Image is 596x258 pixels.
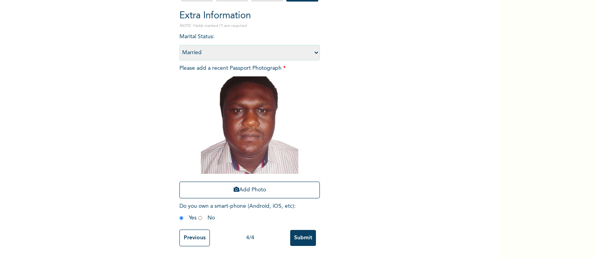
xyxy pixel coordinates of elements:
span: Please add a recent Passport Photograph [179,65,320,202]
p: NOTE: Fields marked (*) are required [179,23,320,29]
span: Marital Status : [179,34,320,55]
img: Crop [201,76,298,174]
input: Previous [179,230,210,246]
button: Add Photo [179,182,320,198]
h2: Extra Information [179,9,320,23]
div: 4 / 4 [210,234,290,242]
input: Submit [290,230,316,246]
span: Do you own a smart-phone (Android, iOS, etc) : Yes No [179,203,296,221]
